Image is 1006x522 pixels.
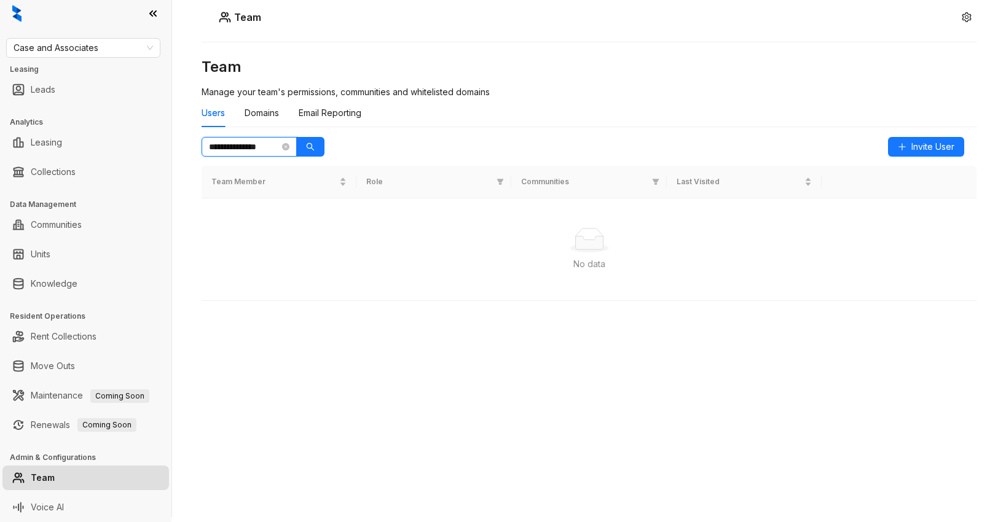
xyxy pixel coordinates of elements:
[31,324,96,349] a: Rent Collections
[31,271,77,296] a: Knowledge
[2,160,169,184] li: Collections
[356,166,511,198] th: Role
[652,178,659,185] span: filter
[202,57,977,77] h3: Team
[306,142,315,151] span: search
[12,5,22,22] img: logo
[202,166,356,198] th: Team Member
[2,383,169,408] li: Maintenance
[521,176,646,188] span: Communities
[2,495,169,520] li: Voice AI
[202,106,225,120] div: Users
[10,452,171,463] h3: Admin & Configurations
[2,324,169,349] li: Rent Collections
[494,174,506,190] span: filter
[2,354,169,378] li: Move Outs
[31,495,64,520] a: Voice AI
[2,413,169,437] li: Renewals
[2,77,169,102] li: Leads
[31,242,50,267] a: Units
[10,64,171,75] h3: Leasing
[31,160,76,184] a: Collections
[497,178,504,185] span: filter
[90,389,149,403] span: Coming Soon
[77,418,136,432] span: Coming Soon
[10,311,171,322] h3: Resident Operations
[366,176,492,188] span: Role
[10,199,171,210] h3: Data Management
[211,176,337,188] span: Team Member
[31,77,55,102] a: Leads
[650,174,662,190] span: filter
[219,11,231,23] img: Users
[2,271,169,296] li: Knowledge
[216,257,962,271] div: No data
[888,137,964,157] button: Invite User
[962,12,972,22] span: setting
[667,166,822,198] th: Last Visited
[2,130,169,155] li: Leasing
[31,212,82,237] a: Communities
[282,143,289,150] span: close-circle
[2,242,169,267] li: Units
[31,130,62,155] a: Leasing
[2,212,169,237] li: Communities
[299,106,361,120] div: Email Reporting
[245,106,279,120] div: Domains
[31,354,75,378] a: Move Outs
[2,466,169,490] li: Team
[911,140,954,154] span: Invite User
[14,39,153,57] span: Case and Associates
[677,176,802,188] span: Last Visited
[898,142,906,151] span: plus
[31,466,55,490] a: Team
[231,10,261,25] h5: Team
[31,413,136,437] a: RenewalsComing Soon
[10,117,171,128] h3: Analytics
[202,87,490,97] span: Manage your team's permissions, communities and whitelisted domains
